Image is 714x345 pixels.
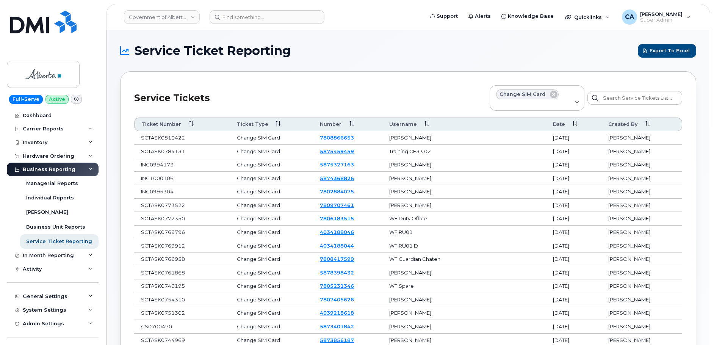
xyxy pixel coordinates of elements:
[601,252,682,266] td: [PERSON_NAME]
[320,175,354,181] a: 5874368826
[230,239,313,253] td: Change SIM Card
[320,243,354,249] a: 4034188044
[320,310,354,316] a: 4039218618
[546,131,601,145] td: [DATE]
[134,172,230,185] td: INC1000106
[546,293,601,307] td: [DATE]
[382,252,546,266] td: WF Guardian Chateh
[546,172,601,185] td: [DATE]
[320,135,354,141] a: 7808866653
[230,279,313,293] td: Change SIM Card
[601,226,682,239] td: [PERSON_NAME]
[320,296,354,303] a: 7807405626
[546,145,601,158] td: [DATE]
[134,158,230,172] td: INC0994173
[230,252,313,266] td: Change SIM Card
[382,293,546,307] td: [PERSON_NAME]
[230,320,313,334] td: Change SIM Card
[230,199,313,212] td: Change SIM Card
[546,185,601,199] td: [DATE]
[601,293,682,307] td: [PERSON_NAME]
[134,266,230,280] td: SCTASK0761868
[546,266,601,280] td: [DATE]
[546,158,601,172] td: [DATE]
[546,212,601,226] td: [DATE]
[230,212,313,226] td: Change SIM Card
[230,306,313,320] td: Change SIM Card
[546,226,601,239] td: [DATE]
[382,199,546,212] td: [PERSON_NAME]
[320,283,354,289] a: 7805231346
[382,185,546,199] td: [PERSON_NAME]
[134,212,230,226] td: SCTASK0772350
[382,306,546,320] td: [PERSON_NAME]
[601,172,682,185] td: [PERSON_NAME]
[141,121,181,128] span: Ticket Number
[134,131,230,145] td: SCTASK0810422
[382,239,546,253] td: WF RU01 D
[382,145,546,158] td: Training CF33 02
[546,239,601,253] td: [DATE]
[134,85,490,111] div: Service Tickets
[134,226,230,239] td: SCTASK0769796
[382,279,546,293] td: WF Spare
[601,212,682,226] td: [PERSON_NAME]
[499,91,545,98] span: Change SIM Card
[601,306,682,320] td: [PERSON_NAME]
[382,226,546,239] td: WF RU01
[230,226,313,239] td: Change SIM Card
[134,239,230,253] td: SCTASK0769912
[134,185,230,199] td: INC0995304
[601,199,682,212] td: [PERSON_NAME]
[320,323,354,329] a: 5873401842
[382,320,546,334] td: [PERSON_NAME]
[601,131,682,145] td: [PERSON_NAME]
[496,99,526,107] span: Ticket Type
[601,158,682,172] td: [PERSON_NAME]
[601,320,682,334] td: [PERSON_NAME]
[134,320,230,334] td: CS0700470
[134,145,230,158] td: SCTASK0784131
[230,172,313,185] td: Change SIM Card
[546,199,601,212] td: [DATE]
[601,239,682,253] td: [PERSON_NAME]
[601,266,682,280] td: [PERSON_NAME]
[382,266,546,280] td: [PERSON_NAME]
[134,293,230,307] td: SCTASK0754310
[320,162,354,168] a: 5875327163
[134,199,230,212] td: SCTASK0773522
[382,172,546,185] td: [PERSON_NAME]
[320,202,354,208] a: 7809707461
[320,215,354,221] a: 7806183515
[230,185,313,199] td: Change SIM Card
[546,320,601,334] td: [DATE]
[230,158,313,172] td: Change SIM Card
[135,45,291,56] span: Service Ticket Reporting
[320,121,341,128] span: Number
[546,279,601,293] td: [DATE]
[320,188,354,194] a: 7802884075
[382,212,546,226] td: WF Duty Office
[134,306,230,320] td: SCTASK0751302
[230,131,313,145] td: Change SIM Card
[553,121,565,128] span: Date
[320,337,354,343] a: 5873856187
[237,121,268,128] span: Ticket Type
[608,121,637,128] span: Created By
[382,131,546,145] td: [PERSON_NAME]
[546,252,601,266] td: [DATE]
[546,306,601,320] td: [DATE]
[230,145,313,158] td: Change SIM Card
[382,158,546,172] td: [PERSON_NAME]
[638,44,696,58] button: Export to Excel
[490,85,584,111] a: Change SIM CardTicket Type
[134,252,230,266] td: SCTASK0766958
[320,256,354,262] a: 7808417599
[320,229,354,235] a: 4034188046
[601,185,682,199] td: [PERSON_NAME]
[601,279,682,293] td: [PERSON_NAME]
[230,266,313,280] td: Change SIM Card
[650,47,690,54] span: Export to Excel
[320,148,354,154] a: 5875459459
